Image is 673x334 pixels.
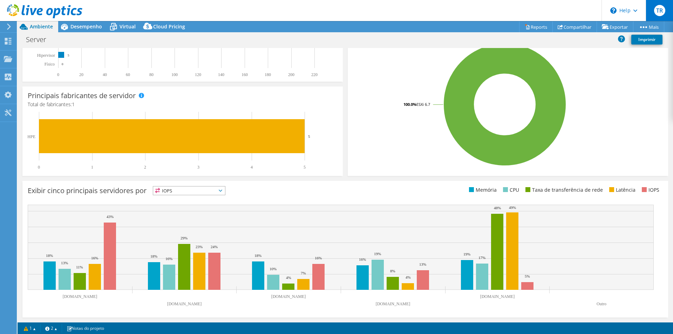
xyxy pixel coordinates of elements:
[195,72,201,77] text: 120
[149,72,154,77] text: 80
[211,245,218,249] text: 24%
[524,186,603,194] li: Taxa de transferência de rede
[196,245,203,249] text: 23%
[57,72,59,77] text: 0
[197,165,199,170] text: 3
[46,253,53,258] text: 18%
[265,72,271,77] text: 180
[286,275,291,280] text: 4%
[107,214,114,219] text: 43%
[597,21,633,32] a: Exportar
[640,186,659,194] li: IOPS
[28,101,338,108] h4: Total de fabricantes:
[254,253,261,258] text: 18%
[416,102,430,107] tspan: ESXi 6.7
[27,134,35,139] text: HPE
[45,62,55,67] tspan: Físico
[62,62,63,66] text: 0
[463,252,470,256] text: 19%
[40,324,62,333] a: 2
[467,186,497,194] li: Memória
[30,23,53,30] span: Ambiente
[376,301,410,306] text: [DOMAIN_NAME]
[181,236,188,240] text: 29%
[153,23,185,30] span: Cloud Pricing
[607,186,635,194] li: Latência
[72,101,75,108] span: 1
[251,165,253,170] text: 4
[480,294,515,299] text: [DOMAIN_NAME]
[165,257,172,261] text: 16%
[218,72,224,77] text: 140
[38,165,40,170] text: 0
[79,72,83,77] text: 20
[654,5,665,16] span: TR
[308,134,310,138] text: 5
[68,54,69,57] text: 5
[631,35,662,45] a: Imprimir
[633,21,664,32] a: Mais
[406,275,411,279] text: 4%
[509,205,516,210] text: 49%
[301,271,306,275] text: 7%
[153,186,225,195] span: IOPS
[62,324,109,333] a: Notas do projeto
[501,186,519,194] li: CPU
[91,256,98,260] text: 16%
[270,267,277,271] text: 10%
[63,294,97,299] text: [DOMAIN_NAME]
[288,72,294,77] text: 200
[610,7,617,14] svg: \n
[315,256,322,260] text: 16%
[70,23,102,30] span: Desempenho
[374,252,381,256] text: 19%
[519,21,553,32] a: Reports
[478,255,485,260] text: 17%
[103,72,107,77] text: 40
[19,324,41,333] a: 1
[242,72,248,77] text: 160
[271,294,306,299] text: [DOMAIN_NAME]
[390,269,395,273] text: 8%
[28,92,136,100] h3: Principais fabricantes de servidor
[144,165,146,170] text: 2
[419,262,426,266] text: 13%
[311,72,318,77] text: 220
[552,21,597,32] a: Compartilhar
[150,254,157,258] text: 18%
[37,53,55,58] text: Hipervisor
[359,257,366,261] text: 16%
[23,36,57,43] h1: Server
[61,261,68,265] text: 13%
[494,206,501,210] text: 48%
[76,265,83,269] text: 11%
[525,274,530,278] text: 5%
[120,23,136,30] span: Virtual
[171,72,178,77] text: 100
[91,165,93,170] text: 1
[403,102,416,107] tspan: 100.0%
[304,165,306,170] text: 5
[126,72,130,77] text: 60
[167,301,202,306] text: [DOMAIN_NAME]
[597,301,606,306] text: Outro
